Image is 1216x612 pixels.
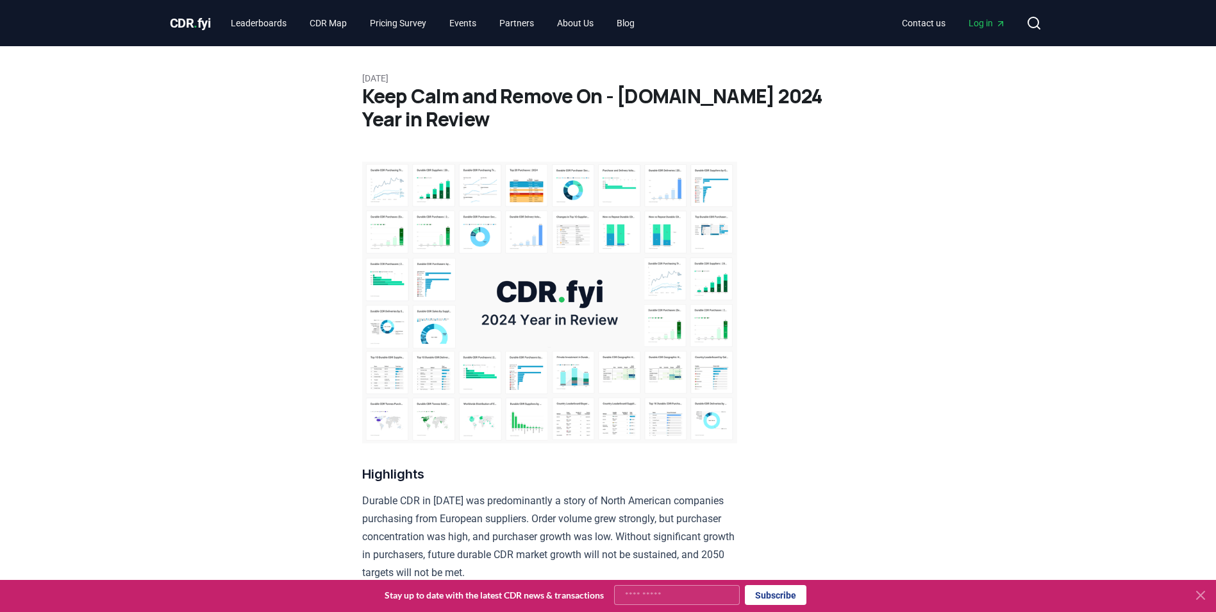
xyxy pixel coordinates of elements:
[170,14,211,32] a: CDR.fyi
[362,85,854,131] h1: Keep Calm and Remove On - [DOMAIN_NAME] 2024 Year in Review
[194,15,197,31] span: .
[299,12,357,35] a: CDR Map
[221,12,645,35] nav: Main
[969,17,1006,30] span: Log in
[362,464,737,484] h3: Highlights
[892,12,1016,35] nav: Main
[958,12,1016,35] a: Log in
[892,12,956,35] a: Contact us
[547,12,604,35] a: About Us
[170,15,211,31] span: CDR fyi
[439,12,487,35] a: Events
[489,12,544,35] a: Partners
[360,12,437,35] a: Pricing Survey
[362,72,854,85] p: [DATE]
[221,12,297,35] a: Leaderboards
[362,492,737,582] p: Durable CDR in [DATE] was predominantly a story of North American companies purchasing from Europ...
[606,12,645,35] a: Blog
[362,162,737,443] img: blog post image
